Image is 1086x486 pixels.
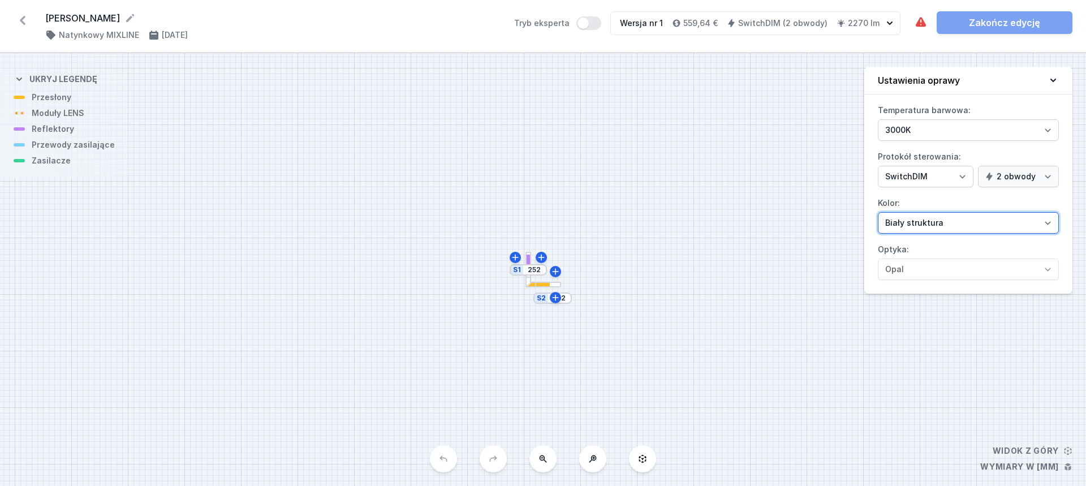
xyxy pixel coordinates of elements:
[683,18,718,29] h4: 559,64 €
[878,194,1059,234] label: Kolor:
[620,18,663,29] div: Wersja nr 1
[514,16,601,30] label: Tryb eksperta
[124,12,136,24] button: Edytuj nazwę projektu
[738,18,828,29] h4: SwitchDIM (2 obwody)
[848,18,880,29] h4: 2270 lm
[878,74,960,87] h4: Ustawienia oprawy
[878,166,973,187] select: Protokół sterowania:
[29,74,97,85] h4: Ukryj legendę
[978,166,1059,187] select: Protokół sterowania:
[162,29,188,41] h4: [DATE]
[878,240,1059,280] label: Optyka:
[59,29,139,41] h4: Natynkowy MIXLINE
[878,119,1059,141] select: Temperatura barwowa:
[45,11,501,25] form: [PERSON_NAME]
[878,148,1059,187] label: Protokół sterowania:
[878,259,1059,280] select: Optyka:
[525,265,544,274] input: Wymiar [mm]
[14,64,97,92] button: Ukryj legendę
[878,101,1059,141] label: Temperatura barwowa:
[864,67,1072,94] button: Ustawienia oprawy
[878,212,1059,234] select: Kolor:
[610,11,900,35] button: Wersja nr 1559,64 €SwitchDIM (2 obwody)2270 lm
[576,16,601,30] button: Tryb eksperta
